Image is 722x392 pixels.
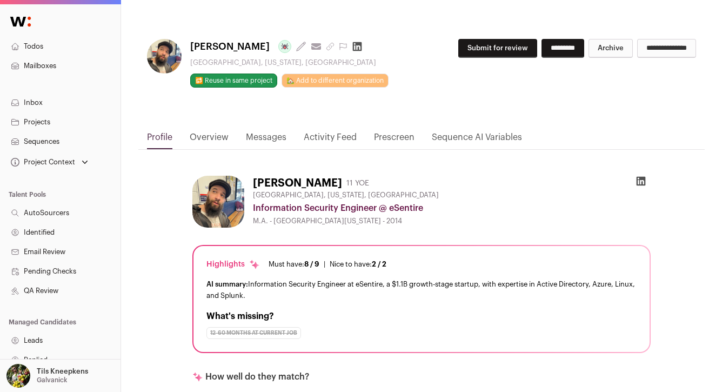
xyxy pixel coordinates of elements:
[458,39,537,58] button: Submit for review
[192,176,244,228] img: 9117da6dcc0d88117b1a7320e29eed9f538bdf41c43b5368279cc7269b08b88d.jpg
[205,370,309,383] p: How well do they match?
[253,217,651,225] div: M.A. - [GEOGRAPHIC_DATA][US_STATE] - 2014
[4,364,90,388] button: Open dropdown
[206,259,260,270] div: Highlights
[6,364,30,388] img: 6689865-medium_jpg
[190,58,389,67] div: [GEOGRAPHIC_DATA], [US_STATE], [GEOGRAPHIC_DATA]
[147,39,182,74] img: 9117da6dcc0d88117b1a7320e29eed9f538bdf41c43b5368279cc7269b08b88d.jpg
[4,11,37,32] img: Wellfound
[190,131,229,149] a: Overview
[190,74,277,88] button: 🔂 Reuse in same project
[206,310,637,323] h2: What's missing?
[206,281,248,288] span: AI summary:
[374,131,415,149] a: Prescreen
[37,376,67,384] p: Galvanick
[147,131,172,149] a: Profile
[9,155,90,170] button: Open dropdown
[9,158,75,167] div: Project Context
[253,202,651,215] div: Information Security Engineer @ eSentire
[37,367,88,376] p: Tils Kneepkens
[206,327,301,339] div: 12-60 months at current job
[206,278,637,301] div: Information Security Engineer at eSentire, a $1.1B growth-stage startup, with expertise in Active...
[246,131,286,149] a: Messages
[253,176,342,191] h1: [PERSON_NAME]
[282,74,389,88] a: 🏡 Add to different organization
[304,261,319,268] span: 8 / 9
[190,39,270,54] span: [PERSON_NAME]
[432,131,522,149] a: Sequence AI Variables
[269,260,386,269] ul: |
[372,261,386,268] span: 2 / 2
[589,39,633,58] button: Archive
[253,191,439,200] span: [GEOGRAPHIC_DATA], [US_STATE], [GEOGRAPHIC_DATA]
[304,131,357,149] a: Activity Feed
[269,260,319,269] div: Must have:
[330,260,386,269] div: Nice to have:
[346,178,369,189] div: 11 YOE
